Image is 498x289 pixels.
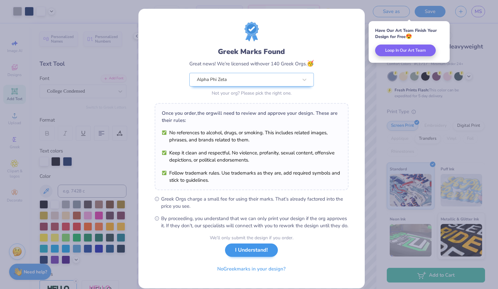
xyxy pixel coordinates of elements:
button: Loop In Our Art Team [375,45,436,56]
li: No references to alcohol, drugs, or smoking. This includes related images, phrases, and brands re... [162,129,341,143]
div: Not your org? Please pick the right one. [189,90,314,97]
span: By proceeding, you understand that we can only print your design if the org approves it. If they ... [161,215,349,229]
button: I Understand! [225,243,278,257]
div: Greek Marks Found [189,46,314,57]
span: 🥳 [307,59,314,67]
div: Have Our Art Team Finish Your Design for Free [375,28,443,40]
div: Once you order, the org will need to review and approve your design. These are their rules: [162,110,341,124]
span: 😍 [406,33,412,40]
button: NoGreekmarks in your design? [212,262,291,276]
li: Follow trademark rules. Use trademarks as they are, add required symbols and stick to guidelines. [162,169,341,184]
span: Greek Orgs charge a small fee for using their marks. That’s already factored into the price you see. [161,195,349,210]
div: Great news! We’re licensed with over 140 Greek Orgs. [189,59,314,68]
li: Keep it clean and respectful. No violence, profanity, sexual content, offensive depictions, or po... [162,149,341,164]
div: We’ll only submit the design if you order. [210,234,293,241]
img: license-marks-badge.png [244,22,259,41]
